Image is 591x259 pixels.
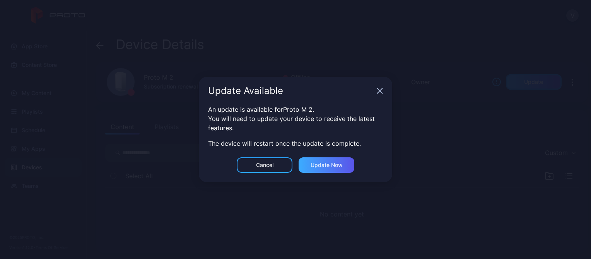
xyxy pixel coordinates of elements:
[256,162,273,168] div: Cancel
[208,139,383,148] div: The device will restart once the update is complete.
[208,86,374,95] div: Update Available
[237,157,292,173] button: Cancel
[311,162,343,168] div: Update now
[208,114,383,133] div: You will need to update your device to receive the latest features.
[299,157,354,173] button: Update now
[208,105,383,114] div: An update is available for Proto M 2 .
